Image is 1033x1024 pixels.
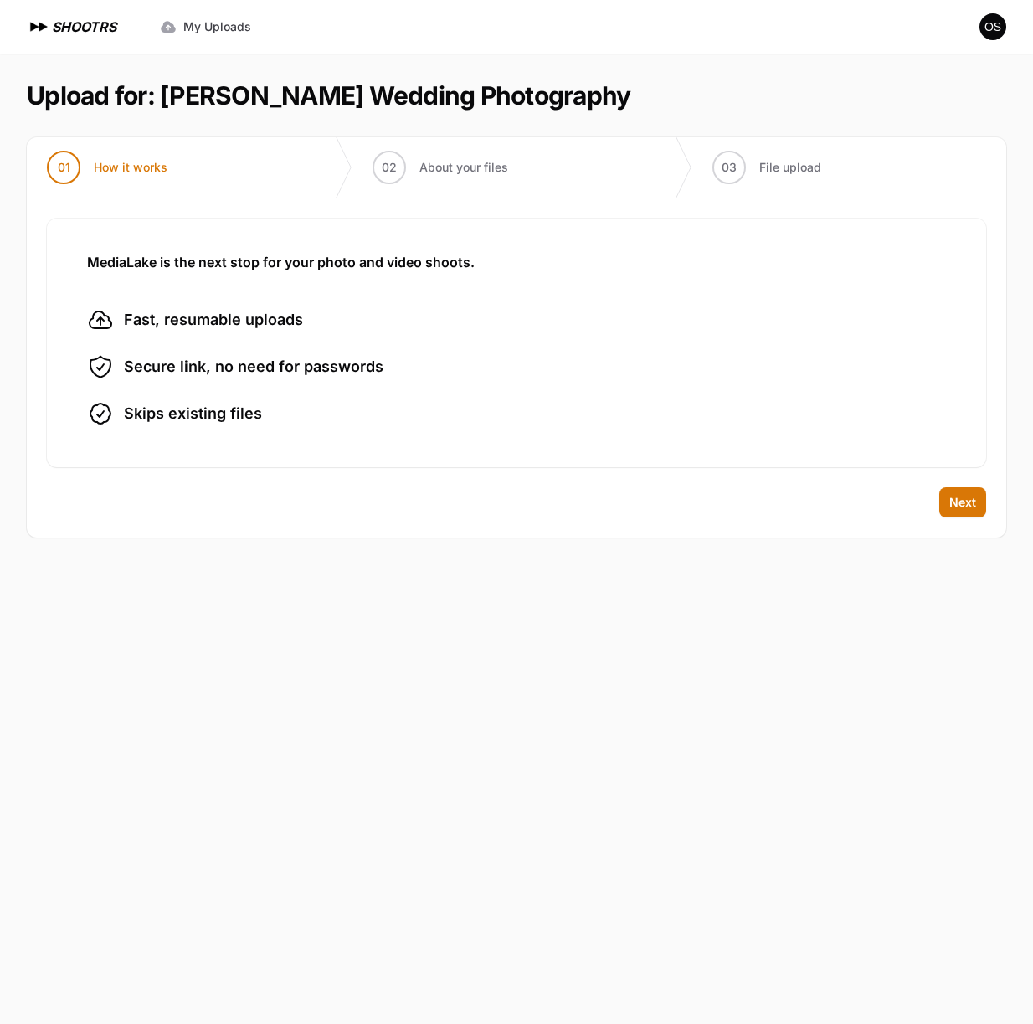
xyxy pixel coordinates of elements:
span: How it works [94,159,167,176]
button: 02 About your files [352,137,528,198]
button: User menu [979,13,1006,40]
span: My Uploads [183,18,251,35]
span: File upload [759,159,821,176]
span: 02 [382,159,397,176]
span: Secure link, no need for passwords [124,355,383,378]
span: About your files [419,159,508,176]
a: SHOOTRS SHOOTRS [27,17,116,37]
button: Next [939,487,986,517]
span: Skips existing files [124,402,262,425]
span: Next [949,494,976,511]
button: 01 How it works [27,137,188,198]
h1: SHOOTRS [52,17,116,37]
span: 01 [58,159,70,176]
span: Fast, resumable uploads [124,308,303,332]
h3: MediaLake is the next stop for your photo and video shoots. [87,252,946,272]
button: 03 File upload [692,137,841,198]
h1: Upload for: [PERSON_NAME] Wedding Photography [27,80,630,111]
img: SHOOTRS [27,17,52,37]
span: 03 [722,159,737,176]
a: My Uploads [150,12,261,42]
img: Avatar of Once Like a Spark [979,13,1006,40]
